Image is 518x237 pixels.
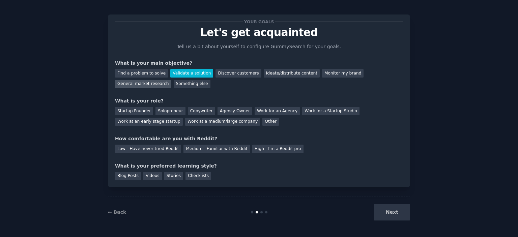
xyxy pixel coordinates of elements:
div: Discover customers [215,69,261,78]
div: Monitor my brand [322,69,364,78]
div: What is your role? [115,97,403,105]
div: Stories [164,172,183,180]
div: Checklists [185,172,211,180]
p: Let's get acquainted [115,27,403,38]
div: Medium - Familiar with Reddit [183,145,250,153]
div: High - I'm a Reddit pro [252,145,304,153]
div: What is your main objective? [115,60,403,67]
div: Videos [143,172,162,180]
span: Your goals [243,18,275,25]
div: Ideate/distribute content [264,69,320,78]
div: Copywriter [188,107,215,115]
p: Tell us a bit about yourself to configure GummySearch for your goals. [174,43,344,50]
div: Find a problem to solve [115,69,168,78]
div: Work at a medium/large company [185,118,260,126]
div: How comfortable are you with Reddit? [115,135,403,142]
div: Startup Founder [115,107,153,115]
div: Agency Owner [218,107,252,115]
div: Work for a Startup Studio [302,107,359,115]
div: Work at an early stage startup [115,118,183,126]
div: What is your preferred learning style? [115,162,403,170]
div: Other [262,118,279,126]
a: ← Back [108,209,126,215]
div: Work for an Agency [255,107,300,115]
div: Validate a solution [170,69,213,78]
div: Something else [174,80,210,88]
div: Blog Posts [115,172,141,180]
div: Low - Have never tried Reddit [115,145,181,153]
div: Solopreneur [155,107,185,115]
div: General market research [115,80,171,88]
